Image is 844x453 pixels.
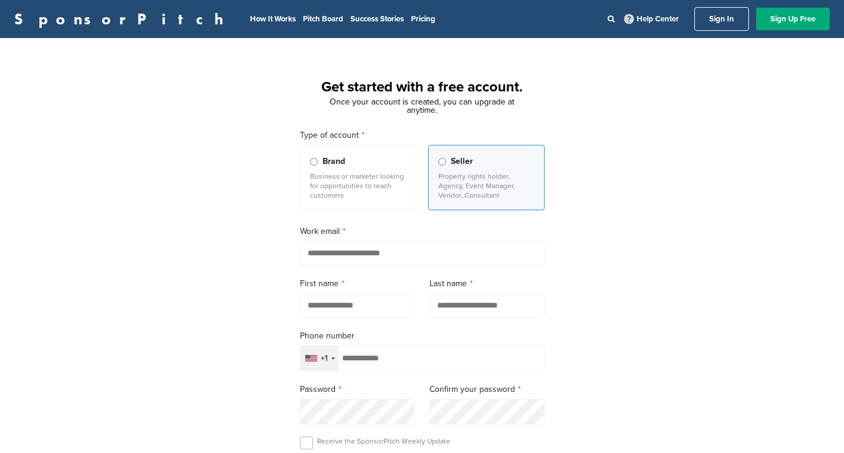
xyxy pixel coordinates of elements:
[286,77,559,98] h1: Get started with a free account.
[303,14,343,24] a: Pitch Board
[300,129,545,142] label: Type of account
[321,354,328,363] div: +1
[438,172,535,200] p: Property rights holder, Agency, Event Manager, Vendor, Consultant
[300,330,545,343] label: Phone number
[310,158,318,166] input: Brand Business or marketer looking for opportunities to reach customers
[622,12,681,26] a: Help Center
[429,383,545,396] label: Confirm your password
[310,172,406,200] p: Business or marketer looking for opportunities to reach customers
[330,97,514,115] span: Once your account is created, you can upgrade at anytime.
[438,158,446,166] input: Seller Property rights holder, Agency, Event Manager, Vendor, Consultant
[323,155,345,168] span: Brand
[350,14,404,24] a: Success Stories
[694,7,749,31] a: Sign In
[451,155,473,168] span: Seller
[300,277,415,290] label: First name
[14,11,231,27] a: SponsorPitch
[317,436,450,446] p: Receive the SponsorPitch Weekly Update
[300,225,545,238] label: Work email
[250,14,296,24] a: How It Works
[301,346,339,370] div: Selected country
[756,8,830,30] a: Sign Up Free
[300,383,415,396] label: Password
[411,14,435,24] a: Pricing
[429,277,545,290] label: Last name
